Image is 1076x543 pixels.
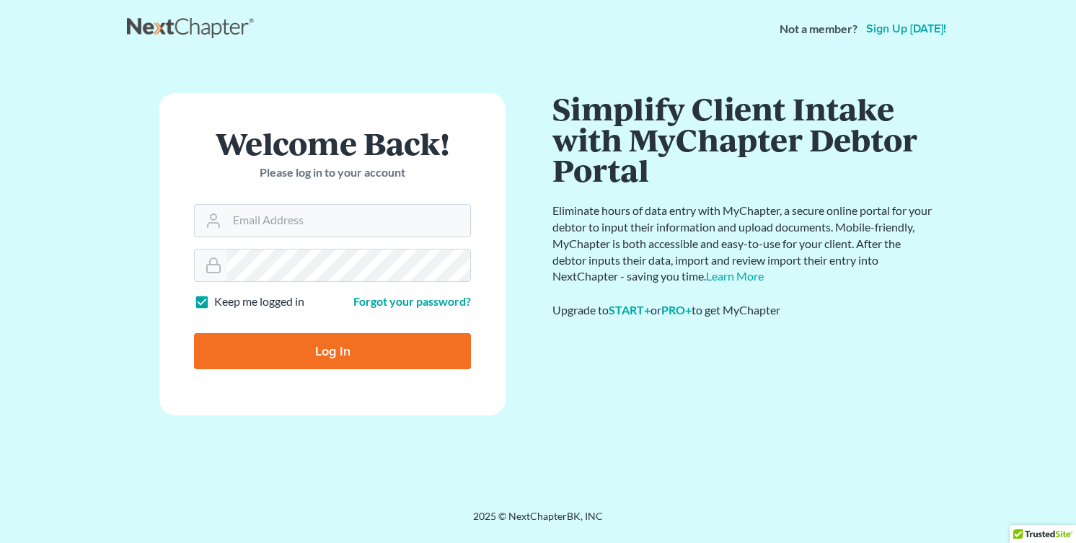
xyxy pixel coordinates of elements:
[552,302,935,319] div: Upgrade to or to get MyChapter
[609,303,651,317] a: START+
[706,269,764,283] a: Learn More
[227,205,470,237] input: Email Address
[661,303,692,317] a: PRO+
[552,93,935,185] h1: Simplify Client Intake with MyChapter Debtor Portal
[194,333,471,369] input: Log In
[214,293,304,310] label: Keep me logged in
[194,128,471,159] h1: Welcome Back!
[353,294,471,308] a: Forgot your password?
[780,21,857,37] strong: Not a member?
[127,509,949,535] div: 2025 © NextChapterBK, INC
[552,203,935,285] p: Eliminate hours of data entry with MyChapter, a secure online portal for your debtor to input the...
[194,164,471,181] p: Please log in to your account
[863,23,949,35] a: Sign up [DATE]!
